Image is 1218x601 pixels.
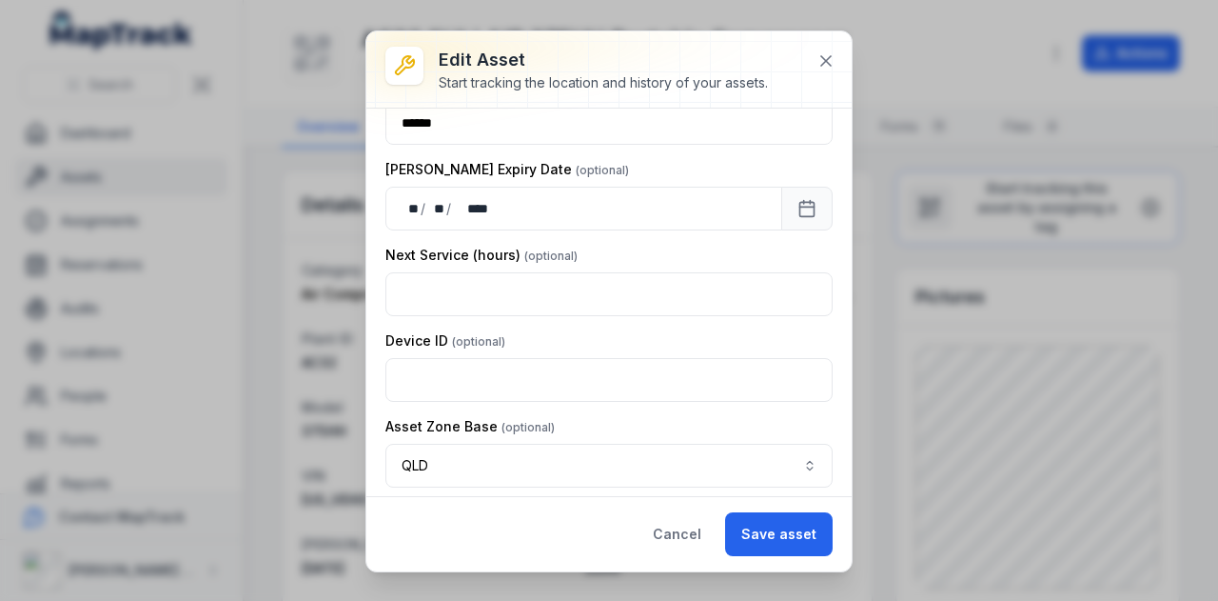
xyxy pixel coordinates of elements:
[421,199,427,218] div: /
[453,199,489,218] div: year,
[725,512,833,556] button: Save asset
[637,512,717,556] button: Cancel
[439,73,768,92] div: Start tracking the location and history of your assets.
[427,199,446,218] div: month,
[385,331,505,351] label: Device ID
[385,246,578,265] label: Next Service (hours)
[439,47,768,73] h3: Edit asset
[781,187,833,230] button: Calendar
[385,160,629,179] label: [PERSON_NAME] Expiry Date
[446,199,453,218] div: /
[385,417,555,436] label: Asset Zone Base
[402,199,421,218] div: day,
[385,444,833,488] button: QLD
